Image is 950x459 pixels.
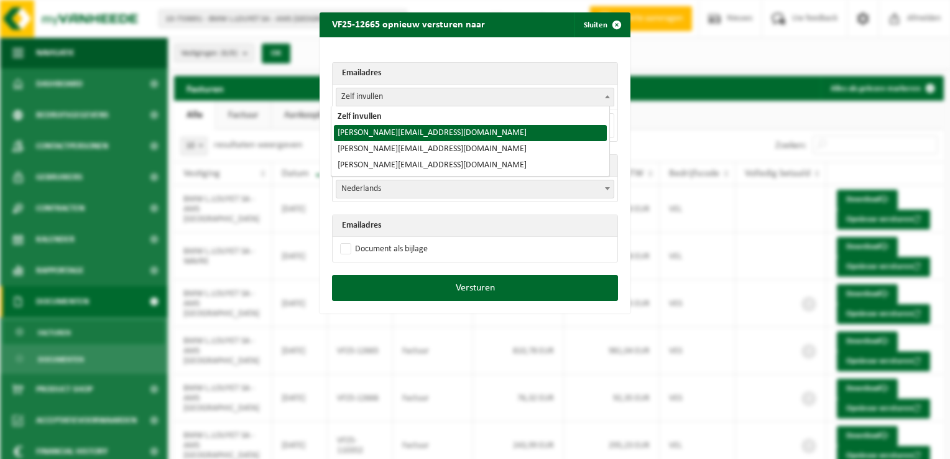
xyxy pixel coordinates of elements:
[334,125,606,141] li: [PERSON_NAME][EMAIL_ADDRESS][DOMAIN_NAME]
[333,215,617,237] th: Emailadres
[334,109,606,125] li: Zelf invullen
[333,63,617,85] th: Emailadres
[336,180,614,198] span: Nederlands
[336,88,614,106] span: Zelf invullen
[334,141,606,157] li: [PERSON_NAME][EMAIL_ADDRESS][DOMAIN_NAME]
[338,240,428,259] label: Document als bijlage
[336,180,614,198] span: Nederlands
[574,12,629,37] button: Sluiten
[336,88,614,106] span: Zelf invullen
[334,157,606,174] li: [PERSON_NAME][EMAIL_ADDRESS][DOMAIN_NAME]
[332,275,618,301] button: Versturen
[320,12,497,36] h2: VF25-12665 opnieuw versturen naar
